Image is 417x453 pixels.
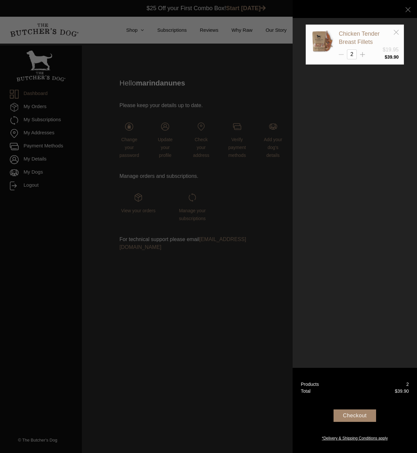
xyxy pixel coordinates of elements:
div: Total [301,388,311,395]
img: Chicken Tender Breast Fillets [311,30,334,53]
bdi: 39.90 [385,54,399,60]
bdi: 39.90 [395,388,409,394]
div: Products [301,381,319,388]
span: $ [395,388,397,394]
a: *Delivery & Shipping Conditions apply [293,434,417,441]
div: $19.95 [383,46,399,54]
a: Chicken Tender Breast Fillets [339,30,380,45]
a: Products 2 Total $39.90 Checkout [293,368,417,453]
div: 2 [406,381,409,388]
span: $ [385,54,387,60]
div: Checkout [334,409,376,422]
